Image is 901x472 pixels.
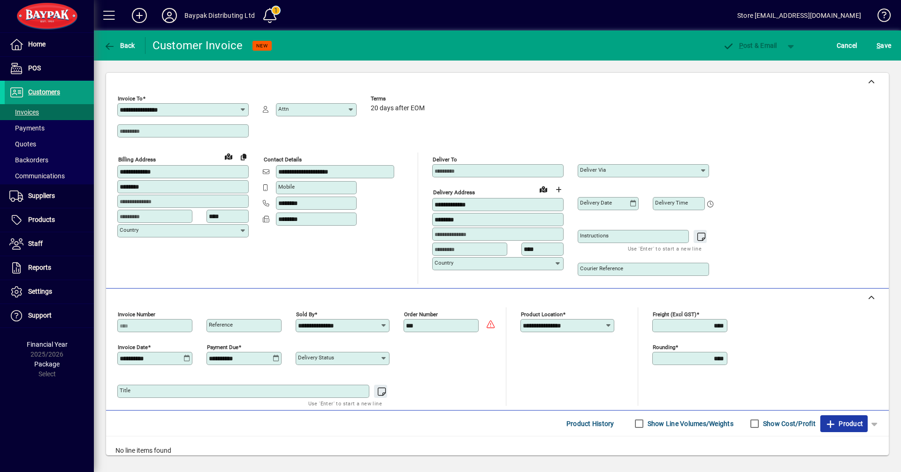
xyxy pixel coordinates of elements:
[646,419,733,428] label: Show Line Volumes/Weights
[551,182,566,197] button: Choose address
[9,140,36,148] span: Quotes
[5,168,94,184] a: Communications
[296,311,314,318] mat-label: Sold by
[28,40,46,48] span: Home
[5,120,94,136] a: Payments
[120,387,130,394] mat-label: Title
[536,182,551,197] a: View on map
[5,280,94,304] a: Settings
[154,7,184,24] button: Profile
[737,8,861,23] div: Store [EMAIL_ADDRESS][DOMAIN_NAME]
[308,398,382,409] mat-hint: Use 'Enter' to start a new line
[9,172,65,180] span: Communications
[739,42,743,49] span: P
[118,344,148,350] mat-label: Invoice date
[9,156,48,164] span: Backorders
[28,192,55,199] span: Suppliers
[28,216,55,223] span: Products
[5,208,94,232] a: Products
[5,33,94,56] a: Home
[9,124,45,132] span: Payments
[104,42,135,49] span: Back
[521,311,563,318] mat-label: Product location
[820,415,868,432] button: Product
[580,265,623,272] mat-label: Courier Reference
[5,304,94,327] a: Support
[5,152,94,168] a: Backorders
[28,288,52,295] span: Settings
[236,149,251,164] button: Copy to Delivery address
[563,415,618,432] button: Product History
[5,232,94,256] a: Staff
[5,104,94,120] a: Invoices
[120,227,138,233] mat-label: Country
[566,416,614,431] span: Product History
[28,240,43,247] span: Staff
[877,42,880,49] span: S
[101,37,137,54] button: Back
[256,43,268,49] span: NEW
[5,184,94,208] a: Suppliers
[118,311,155,318] mat-label: Invoice number
[404,311,438,318] mat-label: Order number
[124,7,154,24] button: Add
[580,167,606,173] mat-label: Deliver via
[580,232,609,239] mat-label: Instructions
[877,38,891,53] span: ave
[5,136,94,152] a: Quotes
[5,256,94,280] a: Reports
[34,360,60,368] span: Package
[28,264,51,271] span: Reports
[278,183,295,190] mat-label: Mobile
[837,38,857,53] span: Cancel
[653,311,696,318] mat-label: Freight (excl GST)
[5,57,94,80] a: POS
[653,344,675,350] mat-label: Rounding
[874,37,893,54] button: Save
[28,88,60,96] span: Customers
[28,312,52,319] span: Support
[723,42,777,49] span: ost & Email
[761,419,816,428] label: Show Cost/Profit
[371,105,425,112] span: 20 days after EOM
[825,416,863,431] span: Product
[209,321,233,328] mat-label: Reference
[870,2,889,32] a: Knowledge Base
[371,96,427,102] span: Terms
[184,8,255,23] div: Baypak Distributing Ltd
[580,199,612,206] mat-label: Delivery date
[106,436,889,465] div: No line items found
[9,108,39,116] span: Invoices
[94,37,145,54] app-page-header-button: Back
[298,354,334,361] mat-label: Delivery status
[718,37,782,54] button: Post & Email
[153,38,243,53] div: Customer Invoice
[207,344,238,350] mat-label: Payment due
[221,149,236,164] a: View on map
[834,37,860,54] button: Cancel
[28,64,41,72] span: POS
[435,259,453,266] mat-label: Country
[118,95,143,102] mat-label: Invoice To
[278,106,289,112] mat-label: Attn
[27,341,68,348] span: Financial Year
[433,156,457,163] mat-label: Deliver To
[655,199,688,206] mat-label: Delivery time
[628,243,702,254] mat-hint: Use 'Enter' to start a new line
